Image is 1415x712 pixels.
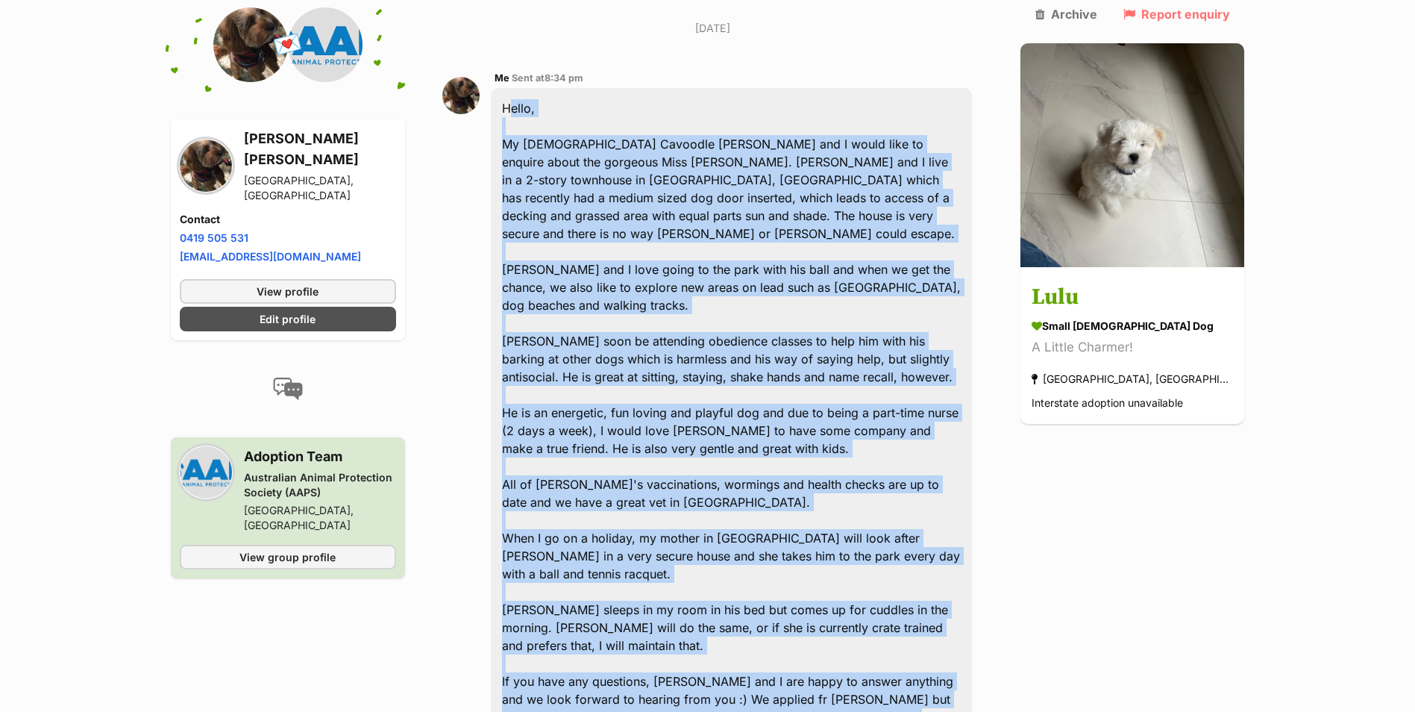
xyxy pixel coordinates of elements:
img: Johanna Kate Fitzclarence profile pic [213,7,288,82]
a: Archive [1035,7,1097,21]
span: Interstate adoption unavailable [1032,397,1183,410]
div: small [DEMOGRAPHIC_DATA] Dog [1032,319,1233,334]
span: Me [495,72,509,84]
a: View profile [180,279,396,304]
img: Johanna Kate Fitzclarence profile pic [180,140,232,192]
img: Australian Animal Protection Society (AAPS) profile pic [288,7,363,82]
span: View group profile [239,549,336,565]
span: 💌 [271,29,304,61]
span: View profile [257,284,319,299]
div: [GEOGRAPHIC_DATA], [GEOGRAPHIC_DATA] [1032,369,1233,390]
h3: Adoption Team [244,446,396,467]
a: Lulu small [DEMOGRAPHIC_DATA] Dog A Little Charmer! [GEOGRAPHIC_DATA], [GEOGRAPHIC_DATA] Intersta... [1020,270,1244,425]
img: conversation-icon-4a6f8262b818ee0b60e3300018af0b2d0b884aa5de6e9bcb8d3d4eeb1a70a7c4.svg [273,378,303,400]
span: Sent at [512,72,583,84]
img: Johanna Kate Fitzclarence profile pic [442,77,480,114]
img: Australian Animal Protection Society (AAPS) profile pic [180,446,232,499]
h4: Contact [180,212,396,227]
img: Lulu [1020,43,1244,267]
div: [GEOGRAPHIC_DATA], [GEOGRAPHIC_DATA] [244,173,396,203]
a: Edit profile [180,307,396,331]
a: [EMAIL_ADDRESS][DOMAIN_NAME] [180,250,361,263]
h3: [PERSON_NAME] [PERSON_NAME] [244,128,396,170]
div: A Little Charmer! [1032,338,1233,358]
a: 0419 505 531 [180,231,248,244]
p: [DATE] [442,20,984,36]
a: Report enquiry [1123,7,1230,21]
div: Australian Animal Protection Society (AAPS) [244,470,396,500]
div: [GEOGRAPHIC_DATA], [GEOGRAPHIC_DATA] [244,503,396,533]
h3: Lulu [1032,281,1233,315]
a: View group profile [180,545,396,569]
span: Edit profile [260,311,316,327]
span: 8:34 pm [545,72,583,84]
